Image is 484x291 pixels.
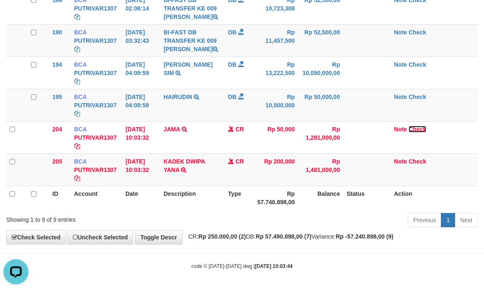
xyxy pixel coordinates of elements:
[6,212,196,224] div: Showing 1 to 9 of 9 entries
[52,29,62,36] span: 190
[391,186,478,210] th: Action
[52,126,62,133] span: 204
[336,233,394,240] strong: Rp -57.240.898,00 (9)
[122,24,160,57] td: [DATE] 03:32:43
[135,230,183,244] a: Toggle Descr
[164,61,213,76] a: [PERSON_NAME] SIM
[394,126,407,133] a: Note
[394,94,407,100] a: Note
[74,158,87,165] span: BCA
[441,213,455,227] a: 1
[409,61,426,68] a: Check
[228,94,237,100] span: DB
[74,110,80,117] a: Copy PUTRIVAR1307 to clipboard
[235,158,244,165] span: CR
[343,186,391,210] th: Status
[74,102,117,109] a: PUTRIVAR1307
[255,263,293,269] strong: [DATE] 10:03:44
[254,89,299,121] td: Rp 10,000,000
[52,94,62,100] span: 195
[160,186,225,210] th: Description
[164,158,205,173] a: KADEK DWIPA YANA
[52,158,62,165] span: 205
[6,230,66,244] a: Check Selected
[225,186,254,210] th: Type
[74,94,87,100] span: BCA
[409,94,426,100] a: Check
[164,94,192,100] a: HAIRUDIN
[298,186,343,210] th: Balance
[74,37,117,44] a: PUTRIVAR1307
[164,126,180,133] a: JAMA
[455,213,478,227] a: Next
[122,153,160,186] td: [DATE] 10:03:32
[298,89,343,121] td: Rp 50,000,00
[228,61,237,68] span: DB
[298,153,343,186] td: Rp 1,481,000,00
[254,153,299,186] td: Rp 200,000
[74,13,80,20] a: Copy PUTRIVAR1307 to clipboard
[74,46,80,52] a: Copy PUTRIVAR1307 to clipboard
[71,186,122,210] th: Account
[122,121,160,153] td: [DATE] 10:03:32
[254,57,299,89] td: Rp 13,222,500
[74,61,87,68] span: BCA
[254,186,299,210] th: Rp 57.740.898,00
[160,24,225,57] td: BI-FAST DB TRANSFER KE 009 [PERSON_NAME]
[122,89,160,121] td: [DATE] 04:09:59
[298,57,343,89] td: Rp 10,050,000,00
[52,61,62,68] span: 194
[191,263,293,269] small: code © [DATE]-[DATE] dwg |
[74,70,117,76] a: PUTRIVAR1307
[49,186,71,210] th: ID
[74,29,87,36] span: BCA
[122,57,160,89] td: [DATE] 04:09:59
[74,175,80,182] a: Copy PUTRIVAR1307 to clipboard
[228,29,237,36] span: DB
[394,29,407,36] a: Note
[298,121,343,153] td: Rp 1,281,000,00
[394,61,407,68] a: Note
[122,186,160,210] th: Date
[409,158,426,165] a: Check
[67,230,133,244] a: Uncheck Selected
[74,166,117,173] a: PUTRIVAR1307
[74,78,80,85] a: Copy PUTRIVAR1307 to clipboard
[74,126,87,133] span: BCA
[184,233,394,240] span: CR: DB: Variance:
[409,29,426,36] a: Check
[256,233,312,240] strong: Rp 57.490.898,00 (7)
[3,3,28,29] button: Open LiveChat chat widget
[298,24,343,57] td: Rp 52,500,00
[74,5,117,12] a: PUTRIVAR1307
[408,213,441,227] a: Previous
[74,143,80,149] a: Copy PUTRIVAR1307 to clipboard
[198,233,246,240] strong: Rp 250.000,00 (2)
[394,158,407,165] a: Note
[74,134,117,141] a: PUTRIVAR1307
[409,126,426,133] a: Check
[254,24,299,57] td: Rp 11,457,500
[235,126,244,133] span: CR
[254,121,299,153] td: Rp 50,000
